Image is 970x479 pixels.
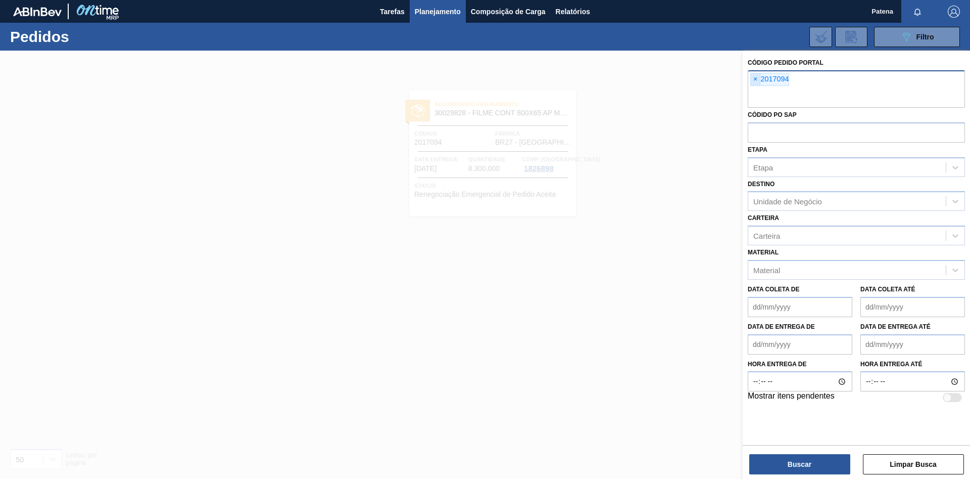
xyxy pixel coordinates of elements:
[809,27,832,47] div: Importar Negociações dos Pedidos
[860,334,965,355] input: dd/mm/yyyy
[10,31,161,42] h1: Pedidos
[835,27,867,47] div: Solicitação de Revisão de Pedidos
[753,266,780,274] div: Material
[860,323,931,330] label: Data de Entrega até
[901,5,934,19] button: Notificações
[748,334,852,355] input: dd/mm/yyyy
[471,6,546,18] span: Composição de Carga
[380,6,405,18] span: Tarefas
[415,6,461,18] span: Planejamento
[748,297,852,317] input: dd/mm/yyyy
[748,181,774,188] label: Destino
[860,286,915,293] label: Data coleta até
[748,146,767,153] label: Etapa
[753,163,773,171] div: Etapa
[556,6,590,18] span: Relatórios
[874,27,960,47] button: Filtro
[748,214,779,222] label: Carteira
[753,232,780,240] div: Carteira
[860,357,965,372] label: Hora entrega até
[748,286,799,293] label: Data coleta de
[916,33,934,41] span: Filtro
[748,59,823,66] label: Código Pedido Portal
[748,111,797,118] label: Códido PO SAP
[748,391,835,404] label: Mostrar itens pendentes
[748,323,815,330] label: Data de Entrega de
[750,73,789,86] div: 2017094
[748,249,779,256] label: Material
[13,7,62,16] img: TNhmsLtSVTkK8tSr43FrP2fwEKptu5GPRR3wAAAABJRU5ErkJggg==
[860,297,965,317] input: dd/mm/yyyy
[751,73,760,85] span: ×
[753,197,822,206] div: Unidade de Negócio
[748,357,852,372] label: Hora entrega de
[948,6,960,18] img: Logout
